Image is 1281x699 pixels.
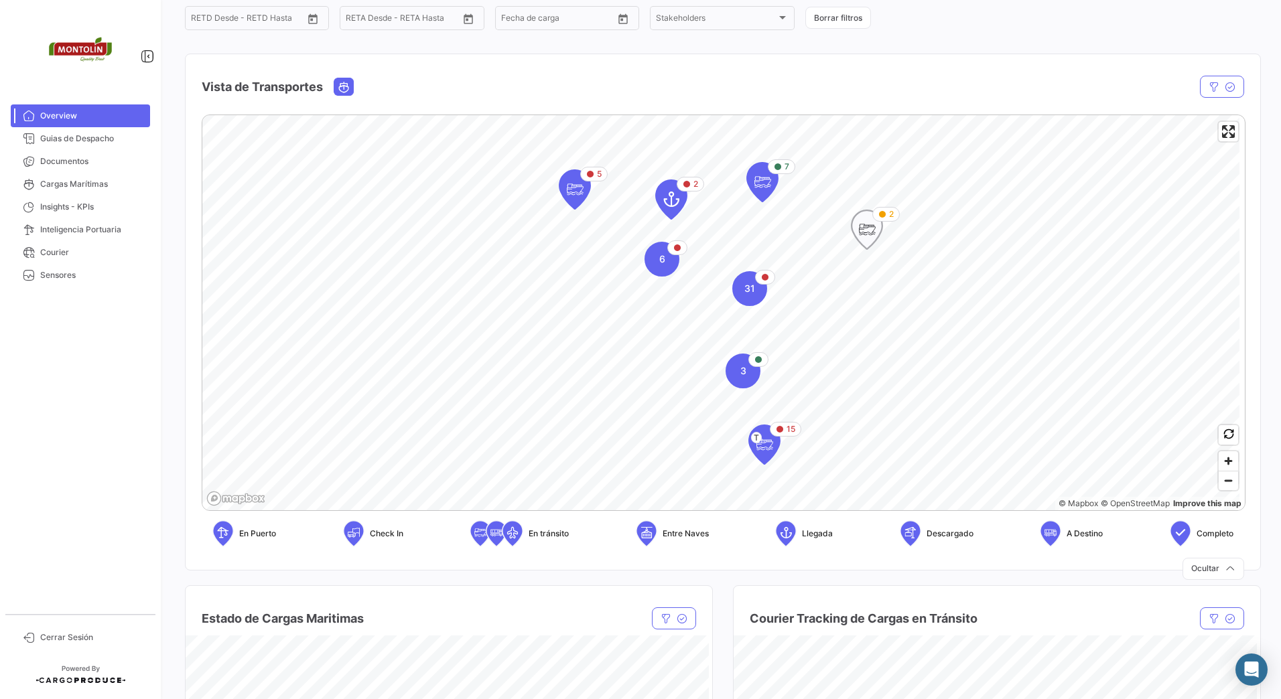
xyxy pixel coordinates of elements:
[334,78,353,95] button: Ocean
[11,127,150,150] a: Guias de Despacho
[927,528,973,540] span: Descargado
[889,208,894,220] span: 2
[805,7,871,29] button: Borrar filtros
[206,491,265,506] a: Mapbox logo
[11,150,150,173] a: Documentos
[1219,471,1238,490] button: Zoom out
[655,179,687,220] div: Map marker
[746,162,779,202] div: Map marker
[370,528,403,540] span: Check In
[785,161,789,173] span: 7
[750,609,977,628] h4: Courier Tracking de Cargas en Tránsito
[239,528,276,540] span: En Puerto
[726,354,760,388] div: Map marker
[202,609,364,628] h4: Estado de Cargas Maritimas
[303,9,323,29] button: Open calendar
[535,15,588,25] input: Hasta
[1235,653,1268,686] div: Abrir Intercom Messenger
[787,423,795,435] span: 15
[40,246,145,258] span: Courier
[202,78,323,96] h4: Vista de Transportes
[202,115,1239,512] canvas: Map
[40,201,145,213] span: Insights - KPIs
[40,110,145,122] span: Overview
[47,16,114,83] img: 2d55ee68-5a11-4b18-9445-71bae2c6d5df.png
[11,264,150,287] a: Sensores
[802,528,833,540] span: Llegada
[191,15,215,25] input: Desde
[597,168,602,180] span: 5
[458,9,478,29] button: Open calendar
[11,241,150,264] a: Courier
[744,282,755,295] span: 31
[656,15,776,25] span: Stakeholders
[529,528,569,540] span: En tránsito
[224,15,278,25] input: Hasta
[40,269,145,281] span: Sensores
[11,104,150,127] a: Overview
[659,252,665,266] span: 6
[851,210,883,250] div: Map marker
[40,133,145,145] span: Guias de Despacho
[40,224,145,236] span: Inteligencia Portuaria
[1067,528,1103,540] span: A Destino
[1219,451,1238,471] button: Zoom in
[1101,498,1170,508] a: OpenStreetMap
[732,271,767,306] div: Map marker
[40,178,145,190] span: Cargas Marítimas
[501,15,525,25] input: Desde
[1173,498,1241,508] a: Map feedback
[751,432,762,443] span: T
[1219,471,1238,490] span: Zoom out
[346,15,370,25] input: Desde
[613,9,633,29] button: Open calendar
[1183,558,1244,580] button: Ocultar
[645,242,679,277] div: Map marker
[11,196,150,218] a: Insights - KPIs
[1197,528,1233,540] span: Completo
[11,173,150,196] a: Cargas Marítimas
[693,178,698,190] span: 2
[379,15,433,25] input: Hasta
[748,424,781,465] div: Map marker
[559,169,591,210] div: Map marker
[11,218,150,241] a: Inteligencia Portuaria
[1059,498,1098,508] a: Mapbox
[663,528,709,540] span: Entre Naves
[740,364,746,378] span: 3
[40,155,145,167] span: Documentos
[40,631,145,643] span: Cerrar Sesión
